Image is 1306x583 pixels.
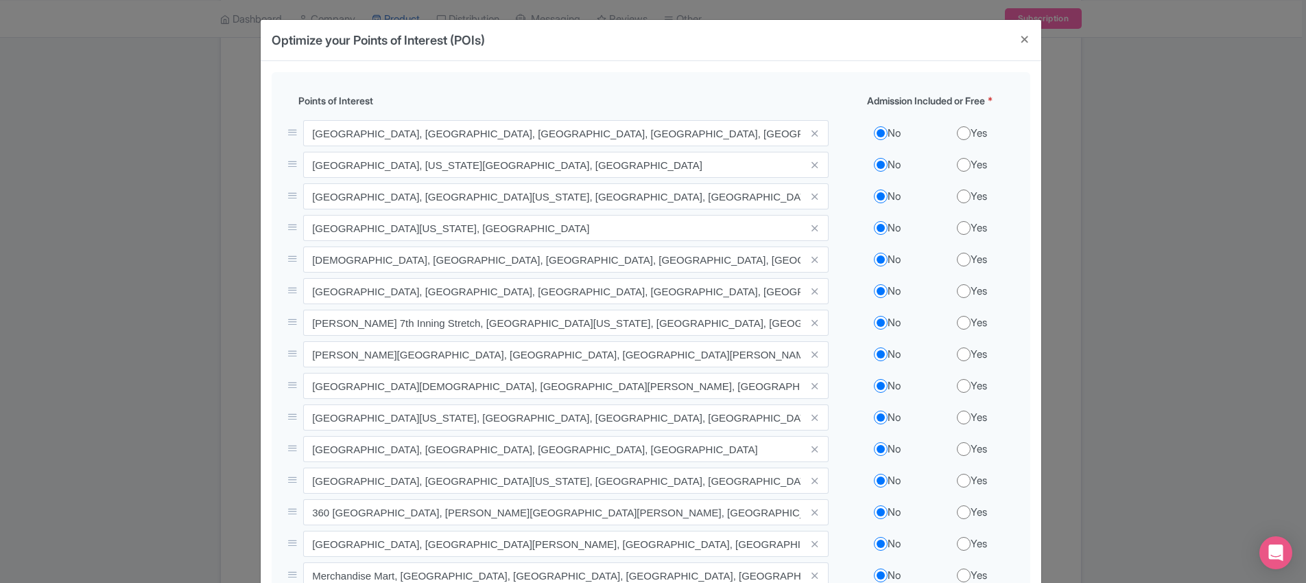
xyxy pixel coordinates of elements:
[971,189,987,205] label: Yes
[888,157,901,173] label: No
[888,505,901,521] label: No
[971,126,987,141] label: Yes
[971,473,987,489] label: Yes
[971,410,987,426] label: Yes
[888,378,901,394] label: No
[888,220,901,236] label: No
[867,93,985,108] span: Admission Included or Free
[298,93,373,108] span: Points of Interest
[971,536,987,552] label: Yes
[888,284,901,299] label: No
[888,410,901,426] label: No
[971,315,987,331] label: Yes
[888,252,901,268] label: No
[888,473,901,489] label: No
[971,505,987,521] label: Yes
[971,220,987,236] label: Yes
[971,378,987,394] label: Yes
[888,442,901,457] label: No
[888,536,901,552] label: No
[888,189,901,205] label: No
[971,252,987,268] label: Yes
[971,284,987,299] label: Yes
[888,347,901,363] label: No
[971,442,987,457] label: Yes
[1008,20,1041,59] button: Close
[971,347,987,363] label: Yes
[971,157,987,173] label: Yes
[888,315,901,331] label: No
[1259,536,1292,569] div: Open Intercom Messenger
[272,31,485,49] h4: Optimize your Points of Interest (POIs)
[888,126,901,141] label: No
